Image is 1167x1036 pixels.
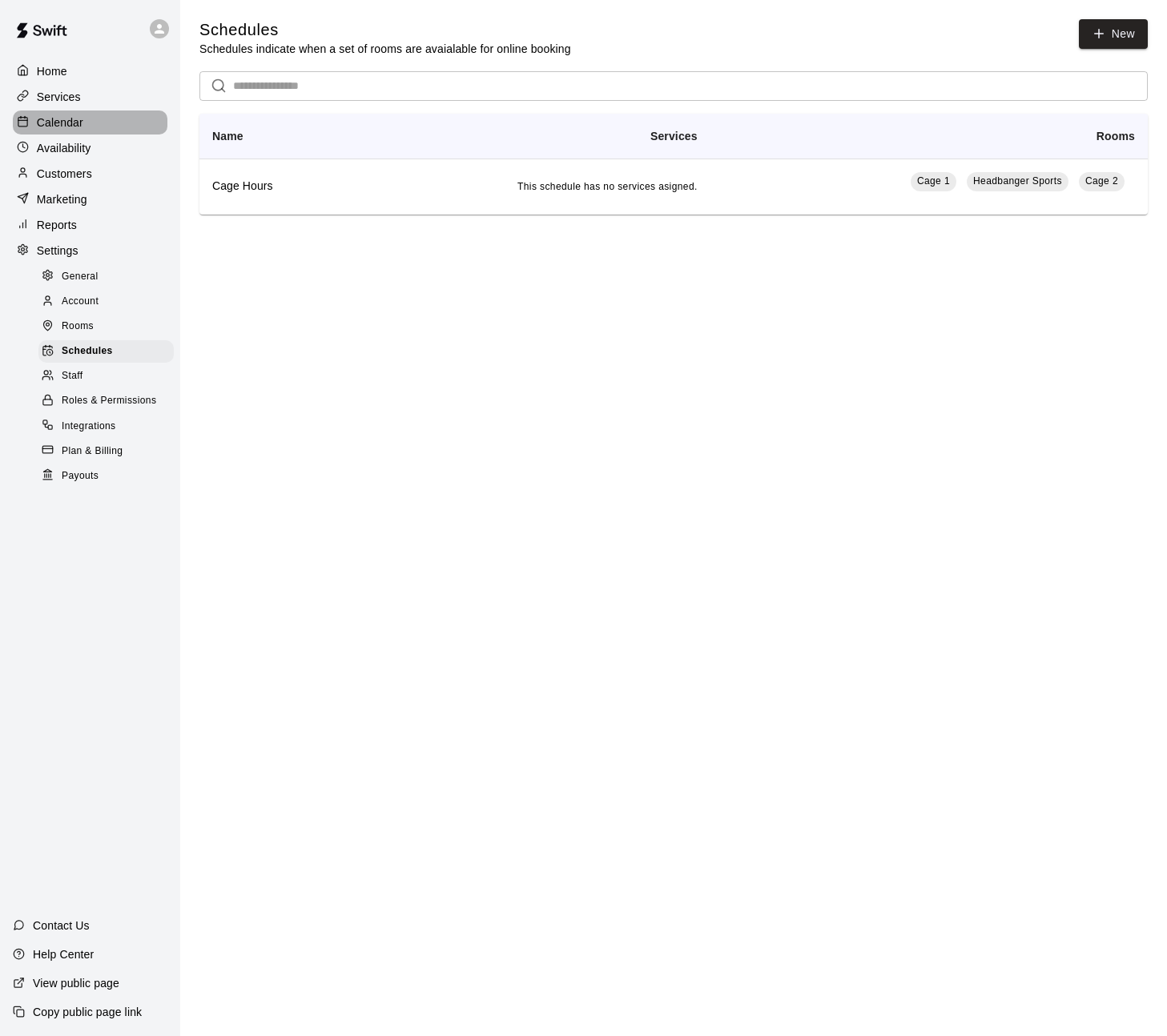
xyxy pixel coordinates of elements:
[199,41,571,57] p: Schedules indicate when a set of rooms are avaialable for online booking
[38,365,174,387] div: Staff
[13,162,167,186] a: Customers
[1085,175,1118,187] span: Cage 2
[973,175,1062,187] span: Headbanger Sports
[38,439,180,464] a: Plan & Billing
[38,465,174,488] div: Payouts
[33,918,90,934] p: Contact Us
[37,217,77,233] p: Reports
[38,416,174,438] div: Integrations
[62,444,123,460] span: Plan & Billing
[38,315,174,338] div: Rooms
[1097,130,1135,143] b: Rooms
[37,114,83,131] p: Calendar
[37,166,92,182] p: Customers
[917,175,950,187] span: Cage 1
[650,130,698,143] b: Services
[199,19,571,41] h5: Schedules
[38,364,180,389] a: Staff
[38,464,180,488] a: Payouts
[37,243,78,259] p: Settings
[38,414,180,439] a: Integrations
[37,140,91,156] p: Availability
[33,975,119,991] p: View public page
[517,181,698,192] span: This schedule has no services asigned.
[62,269,99,285] span: General
[33,1004,142,1020] p: Copy public page link
[212,178,338,195] h6: Cage Hours
[62,468,99,484] span: Payouts
[38,315,180,339] a: Rooms
[38,339,180,364] a: Schedules
[13,136,167,160] a: Availability
[1079,172,1125,191] a: Cage 2
[37,89,81,105] p: Services
[38,266,174,288] div: General
[13,59,167,83] a: Home
[199,114,1148,215] table: simple table
[62,368,82,384] span: Staff
[38,264,180,289] a: General
[37,63,67,79] p: Home
[13,239,167,263] a: Settings
[62,319,94,335] span: Rooms
[13,187,167,211] a: Marketing
[62,343,113,359] span: Schedules
[212,130,243,143] b: Name
[38,340,174,363] div: Schedules
[13,213,167,237] a: Reports
[967,172,1068,191] a: Headbanger Sports
[38,291,174,313] div: Account
[62,393,156,409] span: Roles & Permissions
[911,172,956,191] a: Cage 1
[1079,19,1148,49] a: New
[62,419,116,435] span: Integrations
[38,389,180,414] a: Roles & Permissions
[38,289,180,314] a: Account
[62,294,99,310] span: Account
[13,110,167,135] a: Calendar
[37,191,87,207] p: Marketing
[33,946,94,962] p: Help Center
[38,440,174,463] div: Plan & Billing
[13,85,167,109] a: Services
[38,390,174,412] div: Roles & Permissions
